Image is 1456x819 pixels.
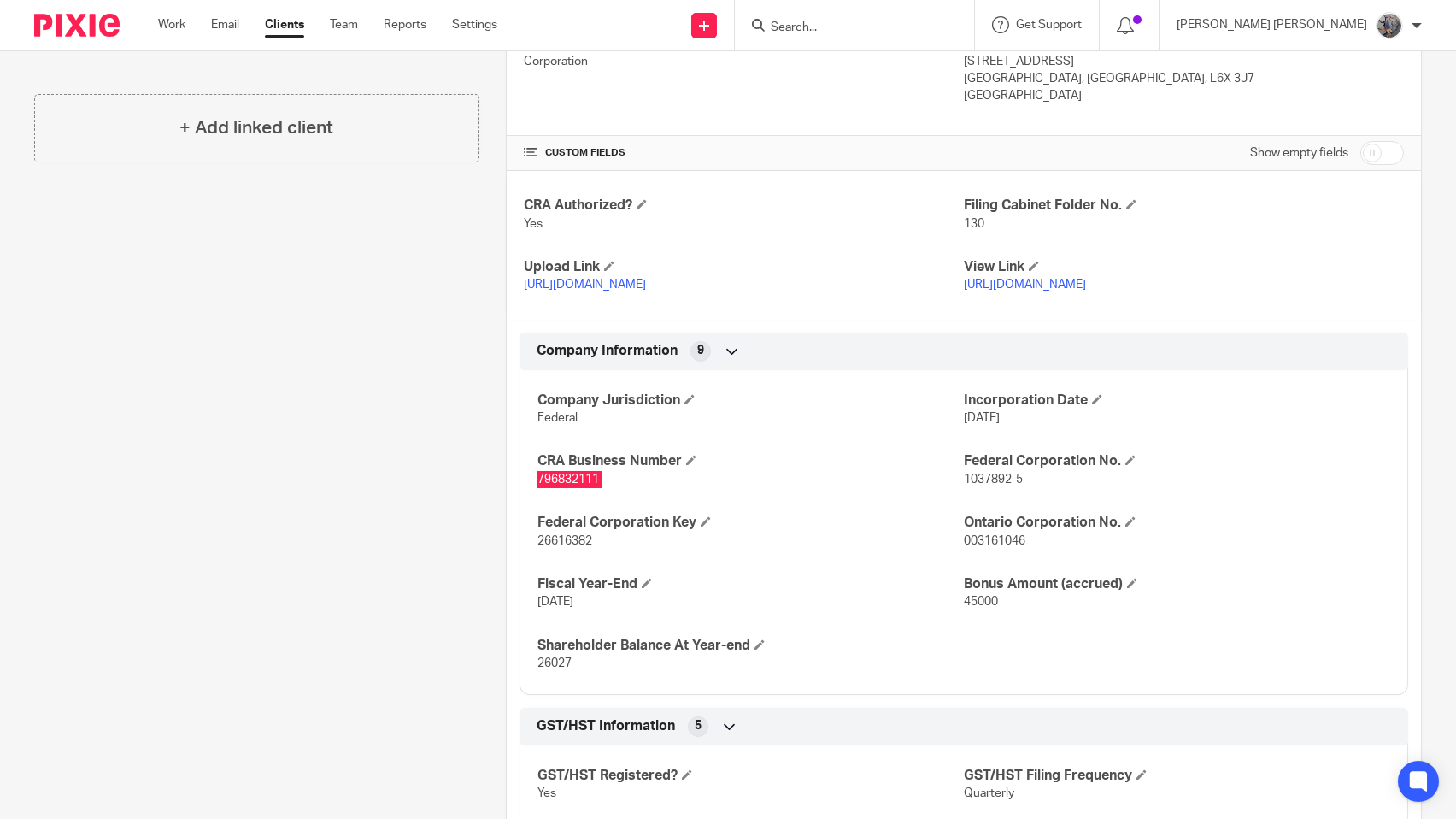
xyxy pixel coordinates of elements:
[964,392,1390,409] h4: Incorporation Date
[695,717,702,734] span: 5
[330,16,358,33] a: Team
[964,514,1390,532] h4: Ontario Corporation No.
[34,14,120,37] img: Pixie
[537,342,678,360] span: Company Information
[537,452,964,470] h4: CRA Business Number
[537,575,964,593] h4: Fiscal Year-End
[964,218,984,230] span: 130
[537,787,556,799] span: Yes
[524,218,543,230] span: Yes
[964,474,1023,486] span: 1037892-5
[265,16,304,33] a: Clients
[964,452,1390,470] h4: Federal Corporation No.
[537,412,578,424] span: Federal
[524,258,964,276] h4: Upload Link
[537,637,964,655] h4: Shareholder Balance At Year-end
[964,596,998,608] span: 45000
[537,535,592,547] span: 26616382
[964,787,1014,799] span: Quarterly
[964,258,1404,276] h4: View Link
[697,342,704,359] span: 9
[537,717,675,735] span: GST/HST Information
[964,279,1086,291] a: [URL][DOMAIN_NAME]
[964,70,1404,87] p: [GEOGRAPHIC_DATA], [GEOGRAPHIC_DATA], L6X 3J7
[158,16,185,33] a: Work
[524,197,964,215] h4: CRA Authorized?
[964,197,1404,215] h4: Filing Cabinet Folder No.
[964,412,1000,424] span: [DATE]
[179,115,333,141] h4: + Add linked client
[964,87,1404,104] p: [GEOGRAPHIC_DATA]
[964,575,1390,593] h4: Bonus Amount (accrued)
[211,16,239,33] a: Email
[537,514,964,532] h4: Federal Corporation Key
[1016,19,1082,31] span: Get Support
[1177,16,1367,33] p: [PERSON_NAME] [PERSON_NAME]
[524,146,964,160] h4: CUSTOM FIELDS
[537,474,599,486] span: 796832111
[769,21,923,36] input: Search
[964,767,1390,785] h4: GST/HST Filing Frequency
[964,53,1404,70] p: [STREET_ADDRESS]
[537,657,572,669] span: 26027
[524,279,646,291] a: [URL][DOMAIN_NAME]
[537,392,964,409] h4: Company Jurisdiction
[964,535,1025,547] span: 003161046
[1250,144,1348,162] label: Show empty fields
[1376,12,1403,39] img: 20160912_191538.jpg
[452,16,497,33] a: Settings
[524,53,964,70] p: Corporation
[537,596,573,608] span: [DATE]
[537,767,964,785] h4: GST/HST Registered?
[384,16,426,33] a: Reports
